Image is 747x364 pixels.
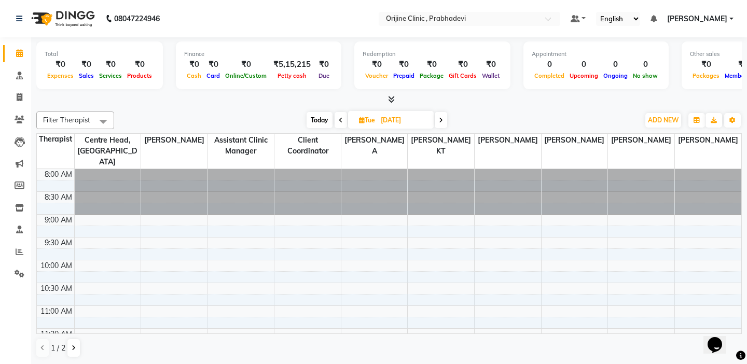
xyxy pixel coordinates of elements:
span: Upcoming [567,72,601,79]
div: 0 [567,59,601,71]
div: ₹0 [76,59,96,71]
div: 0 [630,59,660,71]
div: Total [45,50,155,59]
span: [PERSON_NAME] [542,134,608,147]
span: Package [417,72,446,79]
div: ₹0 [690,59,722,71]
div: Therapist [37,134,74,145]
span: [PERSON_NAME] [475,134,541,147]
span: Wallet [479,72,502,79]
div: 10:00 AM [38,260,74,271]
span: Ongoing [601,72,630,79]
span: [PERSON_NAME] [141,134,208,147]
div: ₹0 [417,59,446,71]
input: 2025-10-14 [378,113,430,128]
span: [PERSON_NAME] [667,13,727,24]
div: ₹0 [479,59,502,71]
div: 8:30 AM [43,192,74,203]
span: Today [307,112,333,128]
span: Services [96,72,125,79]
div: ₹0 [125,59,155,71]
div: 0 [532,59,567,71]
div: 11:30 AM [38,329,74,340]
span: Client Coordinator [274,134,341,158]
span: [PERSON_NAME] [675,134,741,147]
div: ₹0 [315,59,333,71]
span: Packages [690,72,722,79]
div: ₹0 [45,59,76,71]
div: 10:30 AM [38,283,74,294]
span: [PERSON_NAME] A [341,134,408,158]
span: Cash [184,72,204,79]
div: ₹0 [391,59,417,71]
span: [PERSON_NAME] [608,134,674,147]
div: Finance [184,50,333,59]
b: 08047224946 [114,4,160,33]
span: Prepaid [391,72,417,79]
div: ₹0 [363,59,391,71]
span: Petty cash [275,72,309,79]
div: Appointment [532,50,660,59]
span: 1 / 2 [51,343,65,354]
iframe: chat widget [703,323,737,354]
div: ₹0 [223,59,269,71]
div: ₹5,15,215 [269,59,315,71]
span: Due [316,72,332,79]
span: [PERSON_NAME] KT [408,134,474,158]
div: ₹0 [96,59,125,71]
span: No show [630,72,660,79]
div: Redemption [363,50,502,59]
span: Completed [532,72,567,79]
span: ADD NEW [648,116,679,124]
span: Card [204,72,223,79]
div: 9:30 AM [43,237,74,248]
button: ADD NEW [645,113,681,128]
img: logo [26,4,98,33]
div: 9:00 AM [43,215,74,226]
span: Online/Custom [223,72,269,79]
span: Tue [356,116,378,124]
div: 11:00 AM [38,306,74,317]
span: Voucher [363,72,391,79]
span: Products [125,72,155,79]
span: Sales [76,72,96,79]
div: ₹0 [204,59,223,71]
div: ₹0 [184,59,204,71]
div: 8:00 AM [43,169,74,180]
span: Gift Cards [446,72,479,79]
div: ₹0 [446,59,479,71]
span: Assistant Clinic Manager [208,134,274,158]
span: Centre Head,[GEOGRAPHIC_DATA] [75,134,141,169]
span: Expenses [45,72,76,79]
span: Filter Therapist [43,116,90,124]
div: 0 [601,59,630,71]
